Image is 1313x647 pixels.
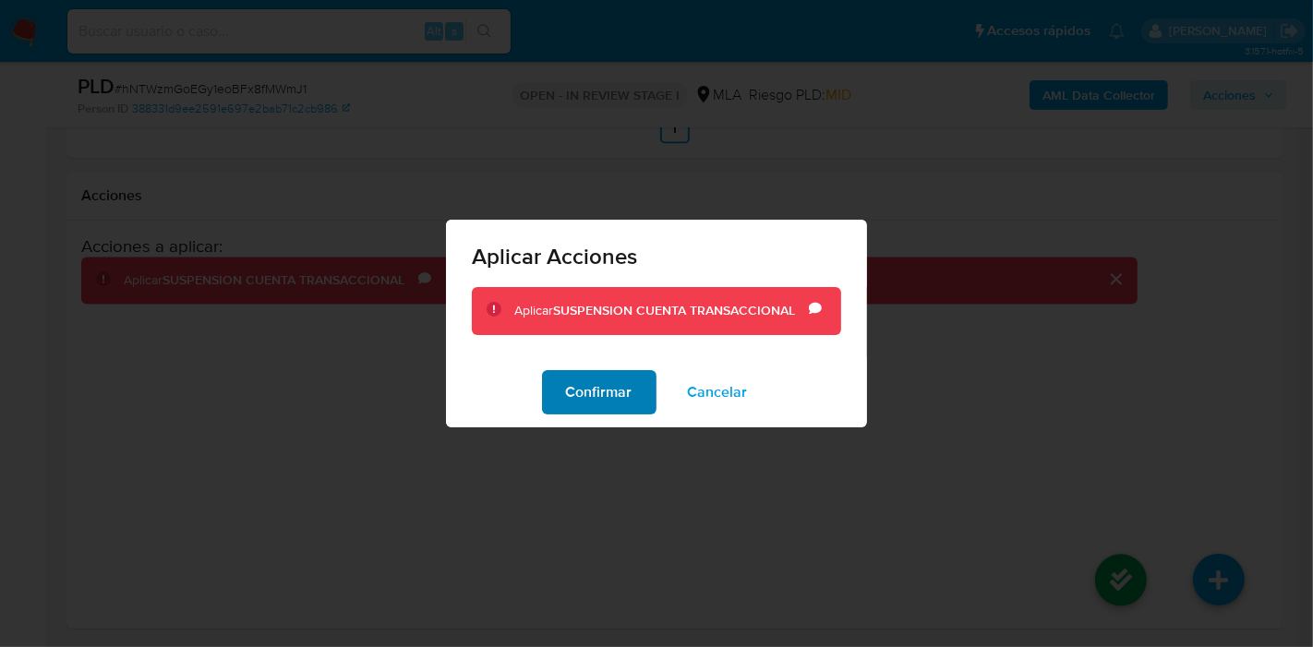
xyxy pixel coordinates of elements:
[472,246,841,268] span: Aplicar Acciones
[688,372,748,413] span: Cancelar
[514,302,809,320] div: Aplicar
[664,370,772,414] button: Cancelar
[553,301,795,319] b: SUSPENSION CUENTA TRANSACCIONAL
[542,370,656,414] button: Confirmar
[566,372,632,413] span: Confirmar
